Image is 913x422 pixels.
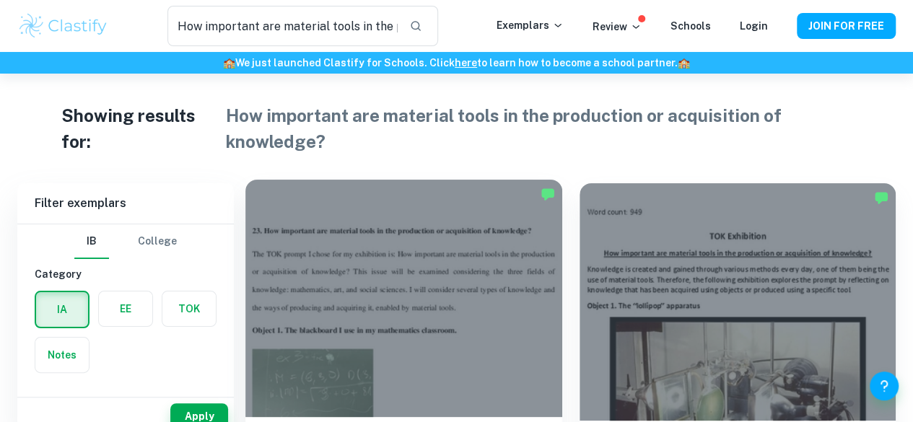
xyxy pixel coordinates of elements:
img: Marked [541,187,555,201]
img: Marked [874,190,888,205]
button: IB [74,224,109,259]
p: Exemplars [497,17,564,33]
h6: Category [35,266,217,282]
p: Review [593,19,642,35]
button: EE [99,291,152,326]
button: Notes [35,338,89,372]
div: Filter type choice [74,224,177,259]
img: Clastify logo [17,12,109,40]
button: TOK [162,291,216,326]
a: here [455,57,477,69]
input: Search for any exemplars... [167,6,398,46]
h6: Filter exemplars [17,183,234,224]
button: IA [36,292,88,327]
span: 🏫 [678,57,690,69]
a: Schools [670,20,711,32]
h6: Subject [35,390,217,406]
button: JOIN FOR FREE [797,13,896,39]
button: College [138,224,177,259]
h1: Showing results for: [61,102,221,154]
button: Help and Feedback [870,372,899,400]
h1: How important are material tools in the production or acquisition of knowledge? [226,102,852,154]
a: Login [740,20,768,32]
span: 🏫 [223,57,235,69]
h6: We just launched Clastify for Schools. Click to learn how to become a school partner. [3,55,910,71]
